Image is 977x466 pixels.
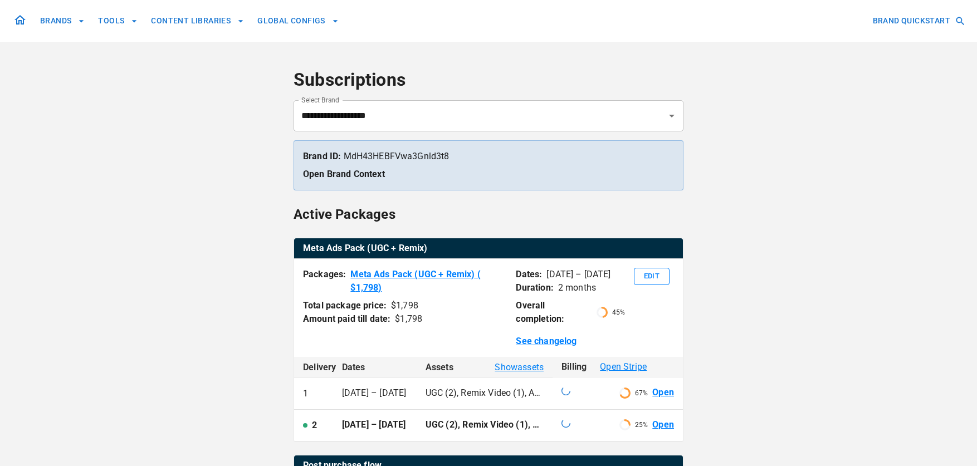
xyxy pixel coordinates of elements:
[333,377,417,409] td: [DATE] – [DATE]
[301,95,339,105] label: Select Brand
[333,409,417,441] td: [DATE] – [DATE]
[303,169,385,179] a: Open Brand Context
[391,299,418,312] div: $ 1,798
[612,307,625,317] p: 45 %
[94,11,142,31] button: TOOLS
[395,312,422,326] div: $ 1,798
[36,11,89,31] button: BRANDS
[294,238,683,259] table: active packages table
[303,387,308,400] p: 1
[553,357,683,377] th: Billing
[253,11,343,31] button: GLOBAL CONFIGS
[294,69,683,91] h4: Subscriptions
[294,357,333,377] th: Delivery
[350,268,507,295] a: Meta Ads Pack (UGC + Remix) ( $1,798)
[303,151,341,161] strong: Brand ID:
[635,420,648,430] p: 25 %
[294,238,683,259] th: Meta Ads Pack (UGC + Remix)
[303,312,390,326] p: Amount paid till date:
[516,281,553,295] p: Duration:
[516,268,542,281] p: Dates:
[294,204,395,225] h6: Active Packages
[333,357,417,377] th: Dates
[652,419,674,431] a: Open
[634,268,670,285] button: Edit
[426,361,544,374] div: Assets
[868,11,968,31] button: BRAND QUICKSTART
[516,335,577,348] a: See changelog
[426,419,544,431] p: UGC (2), Remix Video (1), Ad campaign optimisation (2), Image Ad (1)
[546,268,610,281] p: [DATE] – [DATE]
[312,419,317,432] p: 2
[495,361,544,374] span: Show assets
[635,388,648,398] p: 67 %
[664,108,680,124] button: Open
[146,11,248,31] button: CONTENT LIBRARIES
[426,387,544,400] p: UGC (2), Remix Video (1), Ad campaign optimisation (2), Image Ad (1)
[303,299,387,312] p: Total package price:
[303,268,346,295] p: Packages:
[558,281,596,295] p: 2 months
[600,360,647,374] span: Open Stripe
[516,299,592,326] p: Overall completion:
[303,150,674,163] p: MdH43HEBFVwa3Gnld3t8
[652,386,674,399] a: Open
